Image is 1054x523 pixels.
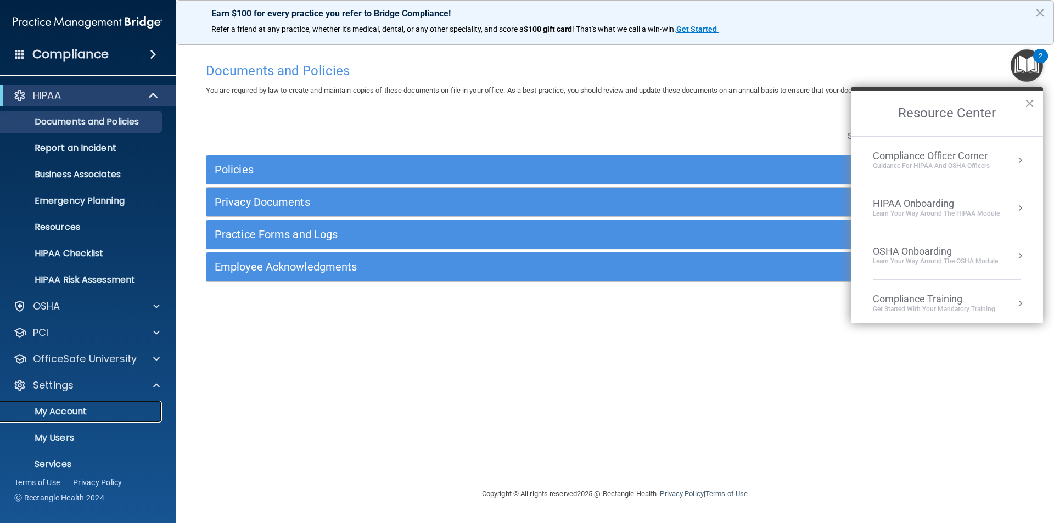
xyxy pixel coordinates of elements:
[7,143,157,154] p: Report an Incident
[873,150,990,162] div: Compliance Officer Corner
[32,47,109,62] h4: Compliance
[211,8,1018,19] p: Earn $100 for every practice you refer to Bridge Compliance!
[13,300,160,313] a: OSHA
[206,86,930,94] span: You are required by law to create and maintain copies of these documents on file in your office. ...
[660,490,703,498] a: Privacy Policy
[13,12,162,33] img: PMB logo
[215,261,811,273] h5: Employee Acknowledgments
[14,492,104,503] span: Ⓒ Rectangle Health 2024
[676,25,717,33] strong: Get Started
[7,432,157,443] p: My Users
[13,379,160,392] a: Settings
[864,445,1041,489] iframe: Drift Widget Chat Controller
[215,161,1015,178] a: Policies
[7,406,157,417] p: My Account
[33,300,60,313] p: OSHA
[7,459,157,470] p: Services
[572,25,676,33] span: ! That's what we call a win-win.
[215,196,811,208] h5: Privacy Documents
[1035,4,1045,21] button: Close
[676,25,719,33] a: Get Started
[215,228,811,240] h5: Practice Forms and Logs
[13,352,160,365] a: OfficeSafe University
[873,305,995,314] div: Get Started with your mandatory training
[206,64,1024,78] h4: Documents and Policies
[7,222,157,233] p: Resources
[1039,56,1042,70] div: 2
[873,245,998,257] div: OSHA Onboarding
[848,131,921,141] span: Search Documents:
[211,25,524,33] span: Refer a friend at any practice, whether it's medical, dental, or any other speciality, and score a
[13,326,160,339] a: PCI
[524,25,572,33] strong: $100 gift card
[1011,49,1043,82] button: Open Resource Center, 2 new notifications
[873,293,995,305] div: Compliance Training
[33,352,137,365] p: OfficeSafe University
[7,195,157,206] p: Emergency Planning
[33,89,61,102] p: HIPAA
[873,161,990,171] div: Guidance for HIPAA and OSHA Officers
[14,477,60,488] a: Terms of Use
[851,91,1043,136] h2: Resource Center
[873,198,1000,210] div: HIPAA Onboarding
[33,326,48,339] p: PCI
[33,379,74,392] p: Settings
[215,258,1015,275] a: Employee Acknowledgments
[13,89,159,102] a: HIPAA
[7,116,157,127] p: Documents and Policies
[705,490,748,498] a: Terms of Use
[7,274,157,285] p: HIPAA Risk Assessment
[873,209,1000,218] div: Learn Your Way around the HIPAA module
[873,257,998,266] div: Learn your way around the OSHA module
[73,477,122,488] a: Privacy Policy
[7,169,157,180] p: Business Associates
[215,193,1015,211] a: Privacy Documents
[7,248,157,259] p: HIPAA Checklist
[215,226,1015,243] a: Practice Forms and Logs
[851,87,1043,323] div: Resource Center
[215,164,811,176] h5: Policies
[1024,94,1035,112] button: Close
[414,476,815,511] div: Copyright © All rights reserved 2025 @ Rectangle Health | |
